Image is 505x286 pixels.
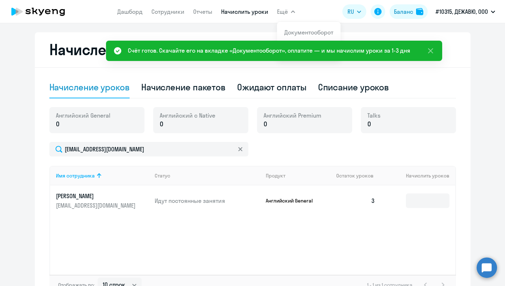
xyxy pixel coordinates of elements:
[49,81,130,93] div: Начисление уроков
[284,29,333,36] a: Документооборот
[390,4,428,19] button: Балансbalance
[56,192,137,200] p: [PERSON_NAME]
[155,172,260,179] div: Статус
[266,172,330,179] div: Продукт
[56,172,95,179] div: Имя сотрудника
[56,172,149,179] div: Имя сотрудника
[367,111,380,119] span: Talks
[264,119,267,129] span: 0
[336,172,374,179] span: Остаток уроков
[266,197,320,204] p: Английский General
[155,197,260,205] p: Идут постоянные занятия
[128,46,410,55] div: Счёт готов. Скачайте его на вкладке «Документооборот», оплатите — и мы начислим уроки за 1-3 дня
[277,4,295,19] button: Ещё
[56,111,110,119] span: Английский General
[436,7,488,16] p: #10315, ДЕЖАВЮ, ООО
[160,111,215,119] span: Английский с Native
[155,172,170,179] div: Статус
[56,119,60,129] span: 0
[49,142,248,156] input: Поиск по имени, email, продукту или статусу
[56,192,149,209] a: [PERSON_NAME][EMAIL_ADDRESS][DOMAIN_NAME]
[49,41,456,58] h2: Начисление и списание уроков
[221,8,268,15] a: Начислить уроки
[151,8,184,15] a: Сотрудники
[432,3,499,20] button: #10315, ДЕЖАВЮ, ООО
[264,111,321,119] span: Английский Premium
[160,119,163,129] span: 0
[347,7,354,16] span: RU
[394,7,413,16] div: Баланс
[336,172,381,179] div: Остаток уроков
[416,8,423,15] img: balance
[56,201,137,209] p: [EMAIL_ADDRESS][DOMAIN_NAME]
[193,8,212,15] a: Отчеты
[277,7,288,16] span: Ещё
[318,81,389,93] div: Списание уроков
[266,172,285,179] div: Продукт
[367,119,371,129] span: 0
[381,166,455,185] th: Начислить уроков
[342,4,366,19] button: RU
[237,81,306,93] div: Ожидают оплаты
[330,185,381,216] td: 3
[117,8,143,15] a: Дашборд
[141,81,225,93] div: Начисление пакетов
